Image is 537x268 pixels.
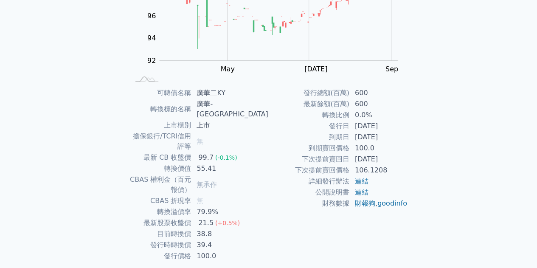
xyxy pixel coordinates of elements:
[355,188,368,196] a: 連結
[269,187,350,198] td: 公開說明書
[129,251,192,262] td: 發行價格
[129,131,192,152] td: 擔保銀行/TCRI信用評等
[385,65,398,73] tspan: Sep
[215,154,237,161] span: (-0.1%)
[197,197,203,205] span: 無
[215,220,240,226] span: (+0.5%)
[191,99,268,120] td: 廣華-[GEOGRAPHIC_DATA]
[147,12,156,20] tspan: 96
[129,240,192,251] td: 發行時轉換價
[129,163,192,174] td: 轉換價值
[350,154,408,165] td: [DATE]
[129,87,192,99] td: 可轉債名稱
[147,56,156,65] tspan: 92
[129,120,192,131] td: 上市櫃別
[197,218,215,228] div: 21.5
[129,195,192,206] td: CBAS 折現率
[269,143,350,154] td: 到期賣回價格
[191,251,268,262] td: 100.0
[269,176,350,187] td: 詳細發行辦法
[269,154,350,165] td: 下次提前賣回日
[147,34,156,42] tspan: 94
[304,65,327,73] tspan: [DATE]
[350,165,408,176] td: 106.1208
[269,132,350,143] td: 到期日
[197,181,217,189] span: 無承作
[350,198,408,209] td: ,
[377,199,407,207] a: goodinfo
[129,174,192,195] td: CBAS 權利金（百元報價）
[129,206,192,217] td: 轉換溢價率
[350,121,408,132] td: [DATE]
[350,87,408,99] td: 600
[129,99,192,120] td: 轉換標的名稱
[269,110,350,121] td: 轉換比例
[129,229,192,240] td: 目前轉換價
[355,177,368,185] a: 連結
[350,110,408,121] td: 0.0%
[269,165,350,176] td: 下次提前賣回價格
[355,199,375,207] a: 財報狗
[350,143,408,154] td: 100.0
[191,163,268,174] td: 55.41
[129,152,192,163] td: 最新 CB 收盤價
[220,65,234,73] tspan: May
[191,240,268,251] td: 39.4
[191,87,268,99] td: 廣華二KY
[269,198,350,209] td: 財務數據
[269,121,350,132] td: 發行日
[197,152,215,163] div: 99.7
[129,217,192,229] td: 最新股票收盤價
[269,99,350,110] td: 最新餘額(百萬)
[191,229,268,240] td: 38.8
[269,87,350,99] td: 發行總額(百萬)
[191,206,268,217] td: 79.9%
[350,99,408,110] td: 600
[350,132,408,143] td: [DATE]
[191,120,268,131] td: 上市
[197,137,203,145] span: 無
